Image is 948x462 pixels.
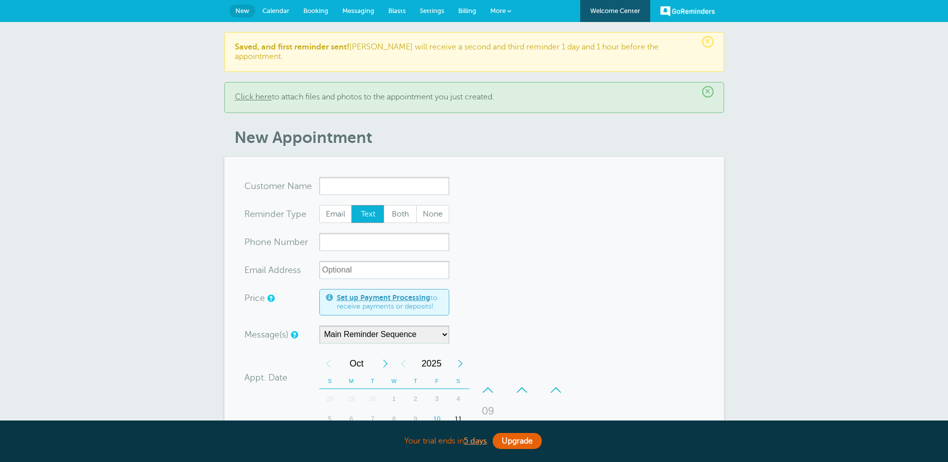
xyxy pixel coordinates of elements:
div: 2 [405,389,426,409]
div: Tuesday, October 7 [362,409,383,429]
span: Email [320,205,352,222]
a: Set up Payment Processing [337,293,430,301]
div: Sunday, September 28 [319,389,341,409]
span: New [235,7,249,14]
span: × [702,36,714,47]
div: Previous Year [394,353,412,373]
span: Booking [303,7,328,14]
div: 10 [426,409,448,429]
div: 1 [383,389,405,409]
span: October [337,353,376,373]
div: 9 [405,409,426,429]
div: 7 [362,409,383,429]
div: Sunday, October 5 [319,409,341,429]
span: Billing [458,7,476,14]
h1: New Appointment [234,128,724,147]
div: 3 [426,389,448,409]
div: Friday, October 3 [426,389,448,409]
label: Text [351,205,384,223]
div: Your trial ends in . [224,430,724,452]
span: 2025 [412,353,451,373]
div: 29 [340,389,362,409]
span: il Add [262,265,285,274]
th: W [383,373,405,389]
b: Saved, and first reminder sent! [235,42,349,51]
div: Saturday, October 4 [448,389,469,409]
th: T [362,373,383,389]
label: Message(s) [244,330,288,339]
th: S [448,373,469,389]
div: Monday, September 29 [340,389,362,409]
label: Price [244,293,265,302]
span: Ema [244,265,262,274]
div: Wednesday, October 1 [383,389,405,409]
span: More [490,7,506,14]
div: 30 [362,389,383,409]
span: None [417,205,449,222]
div: 09 [476,401,500,421]
div: Wednesday, October 8 [383,409,405,429]
div: 6 [340,409,362,429]
th: F [426,373,448,389]
a: New [229,4,255,17]
div: 11 [448,409,469,429]
span: Blasts [388,7,406,14]
p: to attach files and photos to the appointment you just created. [235,92,714,102]
th: T [405,373,426,389]
div: Previous Month [319,353,337,373]
span: tomer N [260,181,294,190]
a: Simple templates and custom messages will use the reminder schedule set under Settings > Reminder... [291,331,297,338]
span: Messaging [342,7,374,14]
div: 4 [448,389,469,409]
span: ne Nu [261,237,286,246]
span: × [702,86,714,97]
div: Today, Friday, October 10 [426,409,448,429]
label: Email [319,205,352,223]
a: Click here [235,92,272,101]
span: Settings [420,7,444,14]
div: Tuesday, September 30 [362,389,383,409]
label: Appt. Date [244,373,287,382]
input: Optional [319,261,449,279]
div: ame [244,177,319,195]
p: [PERSON_NAME] will receive a second and third reminder 1 day and 1 hour before the appointment. [235,42,714,61]
span: Calendar [262,7,289,14]
div: Saturday, October 11 [448,409,469,429]
div: 8 [383,409,405,429]
span: Text [352,205,384,222]
a: 5 days [464,436,487,445]
span: Cus [244,181,260,190]
div: ress [244,261,319,279]
th: S [319,373,341,389]
div: Thursday, October 9 [405,409,426,429]
span: Both [384,205,416,222]
div: Next Year [451,353,469,373]
span: Pho [244,237,261,246]
span: to receive payments or deposits! [337,293,443,311]
div: 5 [319,409,341,429]
a: Upgrade [493,433,542,449]
label: None [416,205,449,223]
label: Reminder Type [244,209,306,218]
div: 28 [319,389,341,409]
label: Both [384,205,417,223]
a: An optional price for the appointment. If you set a price, you can include a payment link in your... [267,295,273,301]
th: M [340,373,362,389]
div: Monday, October 6 [340,409,362,429]
div: Thursday, October 2 [405,389,426,409]
div: Next Month [376,353,394,373]
div: mber [244,233,319,251]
